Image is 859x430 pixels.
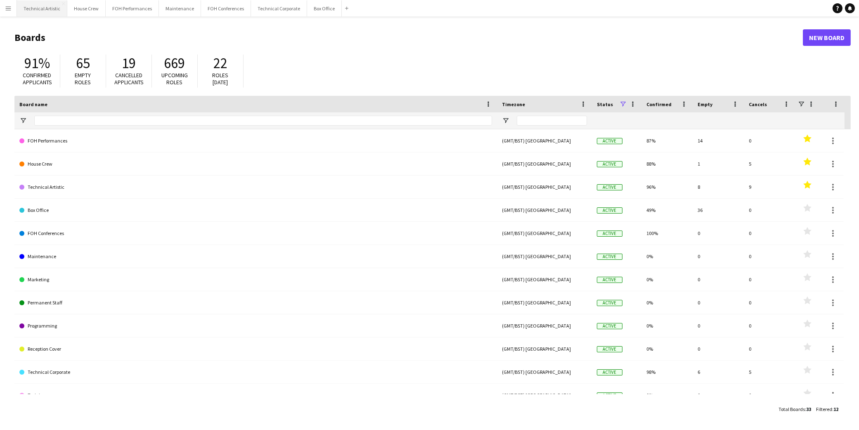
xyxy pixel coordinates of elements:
[597,254,622,260] span: Active
[502,117,509,124] button: Open Filter Menu
[75,71,91,86] span: Empty roles
[307,0,342,17] button: Box Office
[744,337,795,360] div: 0
[161,71,188,86] span: Upcoming roles
[502,101,525,107] span: Timezone
[693,222,744,245] div: 0
[693,291,744,314] div: 0
[24,54,50,72] span: 91%
[114,71,144,86] span: Cancelled applicants
[744,222,795,245] div: 0
[497,337,592,360] div: (GMT/BST) [GEOGRAPHIC_DATA]
[19,222,492,245] a: FOH Conferences
[497,222,592,245] div: (GMT/BST) [GEOGRAPHIC_DATA]
[641,199,693,221] div: 49%
[19,176,492,199] a: Technical Artistic
[497,361,592,383] div: (GMT/BST) [GEOGRAPHIC_DATA]
[597,392,622,399] span: Active
[641,176,693,198] div: 96%
[497,291,592,314] div: (GMT/BST) [GEOGRAPHIC_DATA]
[749,101,767,107] span: Cancels
[744,291,795,314] div: 0
[693,314,744,337] div: 0
[641,152,693,175] div: 88%
[816,401,838,417] div: :
[19,291,492,314] a: Permanent Staff
[497,199,592,221] div: (GMT/BST) [GEOGRAPHIC_DATA]
[693,129,744,152] div: 14
[164,54,185,72] span: 669
[744,314,795,337] div: 0
[19,117,27,124] button: Open Filter Menu
[19,199,492,222] a: Box Office
[641,384,693,406] div: 0%
[19,361,492,384] a: Technical Corporate
[597,138,622,144] span: Active
[597,207,622,214] span: Active
[693,152,744,175] div: 1
[497,176,592,198] div: (GMT/BST) [GEOGRAPHIC_DATA]
[159,0,201,17] button: Maintenance
[517,116,587,126] input: Timezone Filter Input
[597,369,622,375] span: Active
[744,245,795,268] div: 0
[744,361,795,383] div: 5
[19,384,492,407] a: Training
[641,291,693,314] div: 0%
[19,268,492,291] a: Marketing
[19,314,492,337] a: Programming
[816,406,832,412] span: Filtered
[641,314,693,337] div: 0%
[744,199,795,221] div: 0
[597,230,622,237] span: Active
[213,54,227,72] span: 22
[17,0,67,17] button: Technical Artistic
[641,245,693,268] div: 0%
[597,346,622,352] span: Active
[693,268,744,291] div: 0
[641,222,693,245] div: 100%
[641,361,693,383] div: 98%
[803,29,851,46] a: New Board
[23,71,52,86] span: Confirmed applicants
[693,361,744,383] div: 6
[597,101,613,107] span: Status
[744,129,795,152] div: 0
[19,129,492,152] a: FOH Performances
[14,31,803,44] h1: Boards
[779,406,805,412] span: Total Boards
[19,152,492,176] a: House Crew
[833,406,838,412] span: 12
[693,384,744,406] div: 0
[497,152,592,175] div: (GMT/BST) [GEOGRAPHIC_DATA]
[597,300,622,306] span: Active
[693,176,744,198] div: 8
[19,245,492,268] a: Maintenance
[641,337,693,360] div: 0%
[693,337,744,360] div: 0
[76,54,90,72] span: 65
[213,71,229,86] span: Roles [DATE]
[497,129,592,152] div: (GMT/BST) [GEOGRAPHIC_DATA]
[122,54,136,72] span: 19
[251,0,307,17] button: Technical Corporate
[106,0,159,17] button: FOH Performances
[744,268,795,291] div: 0
[806,406,811,412] span: 33
[641,268,693,291] div: 0%
[497,384,592,406] div: (GMT/BST) [GEOGRAPHIC_DATA]
[597,277,622,283] span: Active
[597,323,622,329] span: Active
[779,401,811,417] div: :
[646,101,672,107] span: Confirmed
[597,184,622,190] span: Active
[744,176,795,198] div: 9
[693,245,744,268] div: 0
[497,314,592,337] div: (GMT/BST) [GEOGRAPHIC_DATA]
[693,199,744,221] div: 36
[67,0,106,17] button: House Crew
[641,129,693,152] div: 87%
[201,0,251,17] button: FOH Conferences
[497,268,592,291] div: (GMT/BST) [GEOGRAPHIC_DATA]
[19,337,492,361] a: Reception Cover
